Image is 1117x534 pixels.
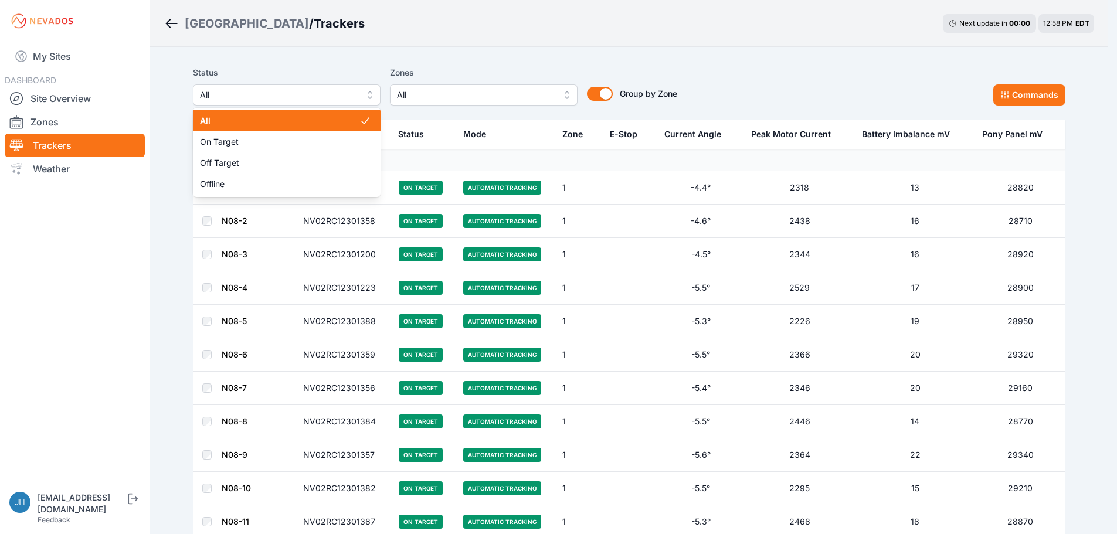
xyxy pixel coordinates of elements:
[193,108,381,197] div: All
[200,88,357,102] span: All
[193,84,381,106] button: All
[200,136,359,148] span: On Target
[200,157,359,169] span: Off Target
[200,178,359,190] span: Offline
[200,115,359,127] span: All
